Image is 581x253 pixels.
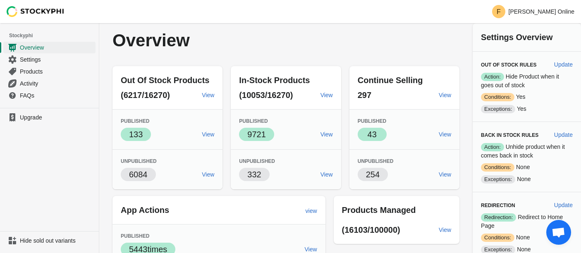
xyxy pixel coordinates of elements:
[481,175,573,184] p: None
[481,213,516,222] span: Redirection:
[481,73,504,81] span: Action:
[358,91,371,100] span: 297
[435,167,454,182] a: View
[121,158,157,164] span: Unpublished
[202,171,214,178] span: View
[342,205,416,215] span: Products Managed
[481,132,548,138] h3: Back in Stock Rules
[306,208,317,214] span: view
[439,171,451,178] span: View
[435,88,454,103] a: View
[435,127,454,142] a: View
[342,225,400,234] span: (16103/100000)
[202,131,214,138] span: View
[497,8,501,15] text: F
[439,227,451,233] span: View
[481,93,573,101] p: Yes
[492,5,505,18] span: Avatar with initials F
[358,158,394,164] span: Unpublished
[198,167,218,182] a: View
[121,233,149,239] span: Published
[317,88,336,103] a: View
[202,92,214,98] span: View
[239,158,275,164] span: Unpublished
[489,3,578,20] button: Avatar with initials F[PERSON_NAME] Online
[3,112,96,123] a: Upgrade
[198,88,218,103] a: View
[366,170,380,179] span: 254
[554,61,573,68] span: Update
[481,93,514,101] span: Conditions:
[121,118,149,124] span: Published
[481,234,514,242] span: Conditions:
[320,92,333,98] span: View
[121,91,170,100] span: (6217/16270)
[481,33,552,42] span: Settings Overview
[481,72,573,89] p: Hide Product when it goes out of stock
[247,130,266,139] span: 9721
[302,203,320,218] a: view
[3,65,96,77] a: Products
[481,163,514,172] span: Conditions:
[129,170,148,179] span: 6084
[121,205,169,215] span: App Actions
[481,233,573,242] p: None
[481,105,515,113] span: Exceptions:
[129,130,143,139] span: 133
[320,171,333,178] span: View
[546,220,571,245] div: Open chat
[239,91,293,100] span: (10053/16270)
[247,169,261,180] p: 332
[3,77,96,89] a: Activity
[435,222,454,237] a: View
[481,143,504,151] span: Action:
[7,6,65,17] img: Stockyphi
[551,127,576,142] button: Update
[481,105,573,113] p: Yes
[358,118,386,124] span: Published
[481,202,548,209] h3: Redirection
[317,167,336,182] a: View
[198,127,218,142] a: View
[9,31,99,40] span: Stockyphi
[239,118,268,124] span: Published
[239,76,310,85] span: In-Stock Products
[304,246,317,253] span: View
[3,89,96,101] a: FAQs
[368,130,377,139] span: 43
[481,62,548,68] h3: Out of Stock Rules
[551,57,576,72] button: Update
[3,53,96,65] a: Settings
[439,131,451,138] span: View
[20,43,94,52] span: Overview
[112,31,321,50] p: Overview
[20,236,94,245] span: Hide sold out variants
[20,91,94,100] span: FAQs
[358,76,423,85] span: Continue Selling
[481,143,573,160] p: Unhide product when it comes back in stock
[20,55,94,64] span: Settings
[554,131,573,138] span: Update
[551,198,576,212] button: Update
[554,202,573,208] span: Update
[121,76,209,85] span: Out Of Stock Products
[20,67,94,76] span: Products
[439,92,451,98] span: View
[481,175,515,184] span: Exceptions:
[20,113,94,122] span: Upgrade
[3,235,96,246] a: Hide sold out variants
[3,41,96,53] a: Overview
[509,8,575,15] p: [PERSON_NAME] Online
[481,213,573,230] p: Redirect to Home Page
[481,163,573,172] p: None
[20,79,94,88] span: Activity
[317,127,336,142] a: View
[320,131,333,138] span: View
